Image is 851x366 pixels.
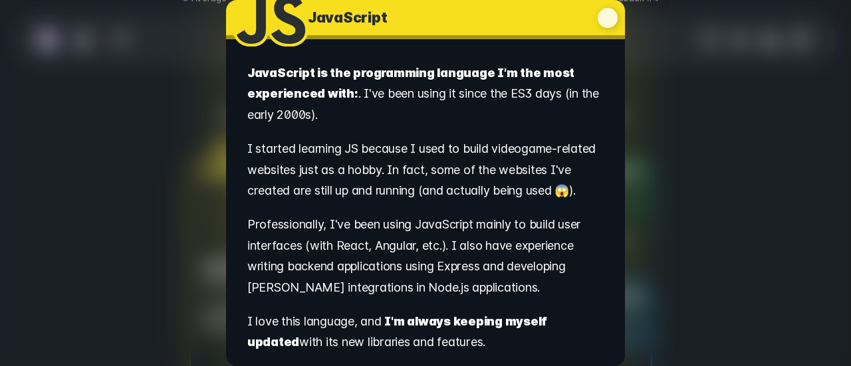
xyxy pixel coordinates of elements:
strong: I'm always keeping myself updated [247,314,547,349]
p: I started learning JS because I used to build videogame-related websites just as a hobby. In fact... [247,138,602,207]
p: I love this language, and with its new libraries and features. [247,311,602,359]
p: . I've been using it since the ES3 days (in the early 2000s). [247,62,602,131]
p: Professionally, I've been using JavaScript mainly to build user interfaces (with React, Angular, ... [247,214,602,304]
button: Close dialog [596,5,620,30]
strong: JavaScript is the programming language I'm the most experienced with: [247,66,574,100]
